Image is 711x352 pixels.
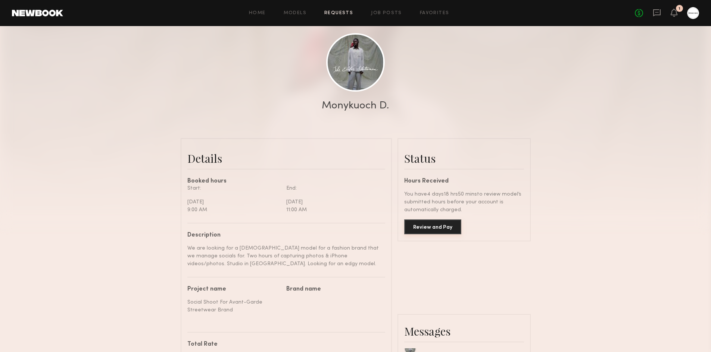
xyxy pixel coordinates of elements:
[187,244,380,268] div: We are looking for a [DEMOGRAPHIC_DATA] model for a fashion brand that we manage socials for. Two...
[187,178,385,184] div: Booked hours
[187,232,380,238] div: Description
[187,198,281,206] div: [DATE]
[404,190,524,214] div: You have 4 days 18 hrs 50 mins to review model’s submitted hours before your account is automatic...
[404,324,524,339] div: Messages
[286,286,380,292] div: Brand name
[322,101,389,111] div: Monykuoch D.
[420,11,449,16] a: Favorites
[187,184,281,192] div: Start:
[404,219,461,234] button: Review and Pay
[404,151,524,166] div: Status
[404,178,524,184] div: Hours Received
[187,286,281,292] div: Project name
[286,198,380,206] div: [DATE]
[187,342,380,348] div: Total Rate
[187,298,281,314] div: Social Shoot For Avant-Garde Streetwear Brand
[679,7,680,11] div: 1
[286,184,380,192] div: End:
[187,151,385,166] div: Details
[187,206,281,214] div: 9:00 AM
[284,11,306,16] a: Models
[286,206,380,214] div: 11:00 AM
[371,11,402,16] a: Job Posts
[249,11,266,16] a: Home
[324,11,353,16] a: Requests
